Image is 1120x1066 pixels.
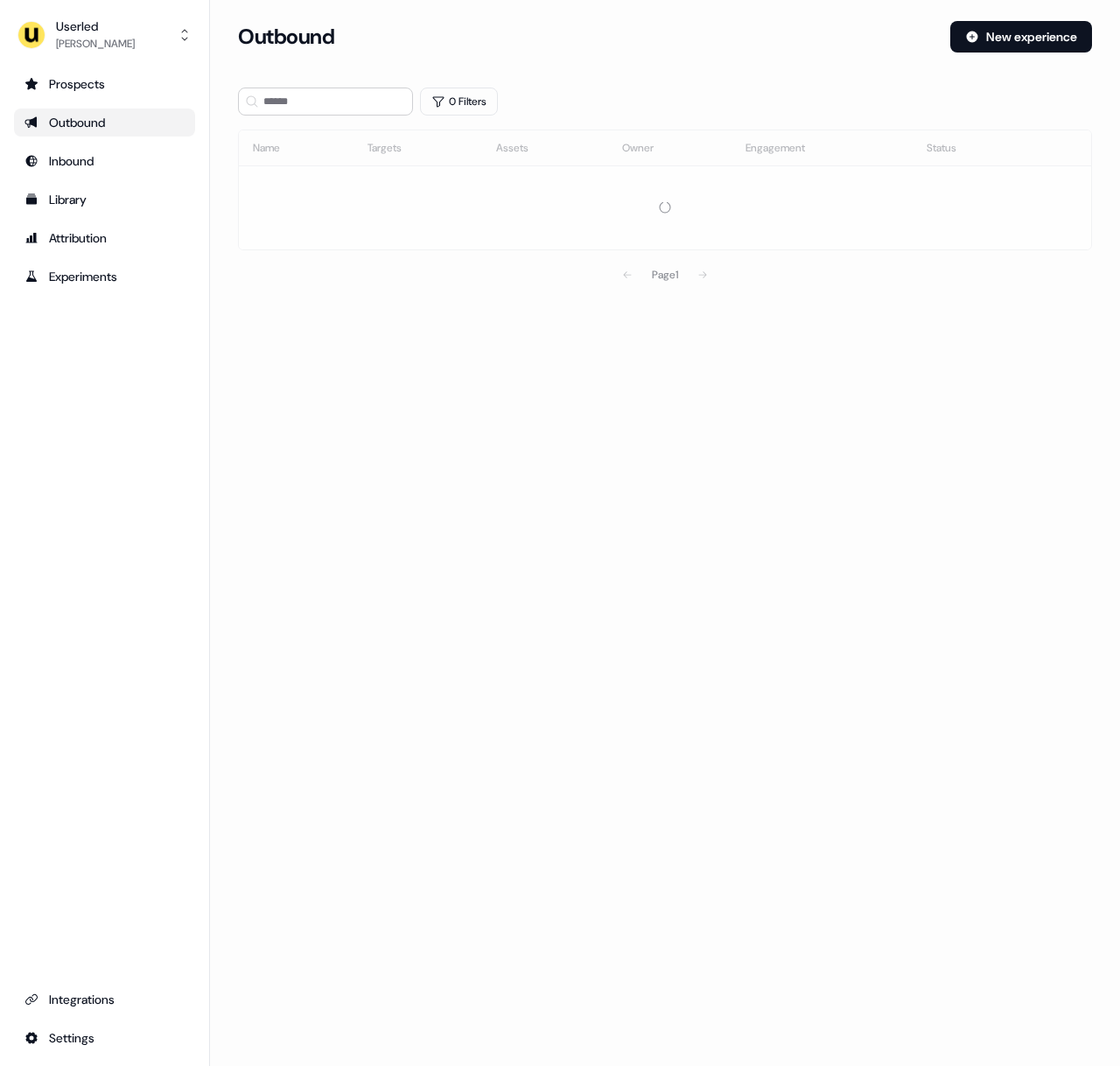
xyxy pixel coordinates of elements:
div: Inbound [24,152,185,170]
a: Go to Inbound [14,147,195,175]
div: Attribution [24,229,185,247]
button: New experience [950,21,1092,53]
div: Library [24,191,185,208]
a: Go to experiments [14,263,195,291]
a: Go to attribution [14,224,195,252]
div: [PERSON_NAME] [56,35,135,53]
div: Userled [56,18,135,35]
a: Go to prospects [14,70,195,98]
h3: Outbound [238,24,334,50]
a: Go to integrations [14,985,195,1013]
button: 0 Filters [420,88,498,116]
a: Go to integrations [14,1024,195,1052]
div: Experiments [24,268,185,285]
div: Prospects [24,75,185,93]
div: Outbound [24,114,185,131]
a: Go to outbound experience [14,109,195,137]
div: Integrations [24,991,185,1008]
div: Settings [24,1029,185,1047]
a: Go to templates [14,186,195,214]
button: Userled[PERSON_NAME] [14,14,195,56]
